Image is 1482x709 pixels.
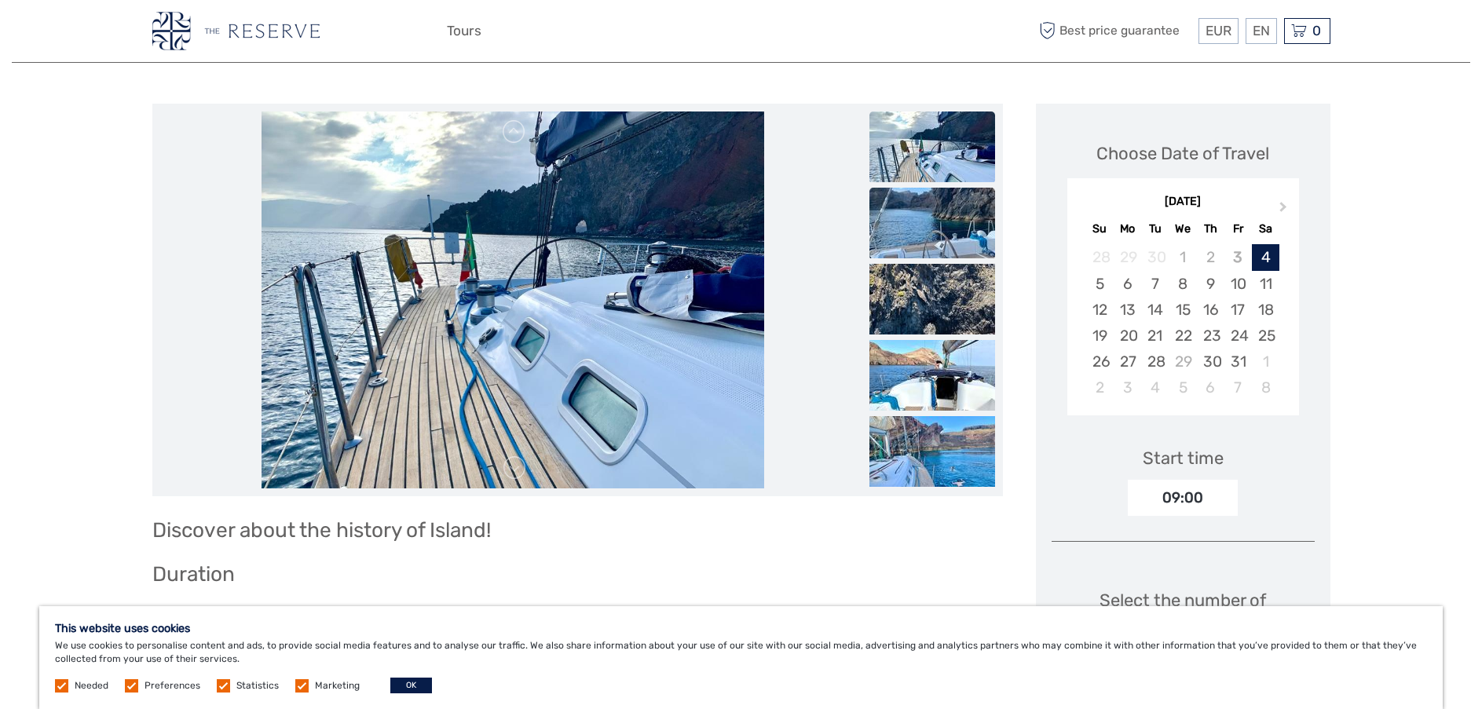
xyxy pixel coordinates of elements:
div: Choose Tuesday, October 28th, 2025 [1141,349,1169,375]
div: Choose Monday, October 27th, 2025 [1114,349,1141,375]
button: Open LiveChat chat widget [181,24,199,43]
div: Not available Monday, September 29th, 2025 [1114,244,1141,270]
div: Choose Thursday, October 16th, 2025 [1197,297,1224,323]
div: month 2025-10 [1072,244,1294,400]
img: b3bad0836f7a44f38ae63e1adc4f6dac_slider_thumbnail.jpg [869,264,995,334]
div: Choose Sunday, October 26th, 2025 [1086,349,1114,375]
img: 1574dcdfaed94fca9f2beed38bc71af0_slider_thumbnail.jpg [869,340,995,411]
span: 0 [1310,23,1323,38]
img: 1b1aea719c154e6db23026deac32a217_main_slider.jpg [262,111,764,488]
div: Choose Sunday, October 19th, 2025 [1086,323,1114,349]
h2: Discover about the history of Island! [152,518,1003,543]
div: Choose Date of Travel [1096,141,1269,166]
div: Not available Wednesday, October 29th, 2025 [1169,349,1196,375]
div: Choose Friday, October 24th, 2025 [1224,323,1252,349]
div: Choose Monday, October 6th, 2025 [1114,271,1141,297]
img: 4c4114e956b140f9bc377ba8389ef700_slider_thumbnail.jpg [869,188,995,258]
div: Choose Monday, October 20th, 2025 [1114,323,1141,349]
h5: This website uses cookies [55,622,1427,635]
div: We [1169,218,1196,239]
div: Choose Tuesday, October 21st, 2025 [1141,323,1169,349]
div: Not available Thursday, October 2nd, 2025 [1197,244,1224,270]
div: Choose Saturday, October 18th, 2025 [1252,297,1279,323]
h2: Duration [152,562,1003,587]
img: 27fb0dce26f0427498149753b07d6125_slider_thumbnail.jpg [869,416,995,487]
div: Tu [1141,218,1169,239]
label: Statistics [236,679,279,693]
div: Start time [1143,446,1224,470]
div: Choose Sunday, November 2nd, 2025 [1086,375,1114,400]
img: 1b1aea719c154e6db23026deac32a217_slider_thumbnail.jpg [869,111,995,182]
label: Preferences [145,679,200,693]
div: Choose Friday, November 7th, 2025 [1224,375,1252,400]
div: Choose Saturday, October 11th, 2025 [1252,271,1279,297]
p: We're away right now. Please check back later! [22,27,177,40]
span: EUR [1206,23,1231,38]
div: Choose Monday, October 13th, 2025 [1114,297,1141,323]
div: Choose Monday, November 3rd, 2025 [1114,375,1141,400]
div: 09:00 [1128,480,1238,516]
div: EN [1246,18,1277,44]
div: Sa [1252,218,1279,239]
div: Su [1086,218,1114,239]
img: 3278-36be6d4b-08c9-4979-a83f-cba5f6b699ea_logo_small.png [152,12,320,50]
div: Choose Thursday, November 6th, 2025 [1197,375,1224,400]
div: Choose Friday, October 31st, 2025 [1224,349,1252,375]
div: Select the number of participants [1052,588,1315,660]
div: Choose Wednesday, October 8th, 2025 [1169,271,1196,297]
span: Best price guarantee [1036,18,1195,44]
button: Next Month [1272,198,1297,223]
div: Choose Tuesday, October 7th, 2025 [1141,271,1169,297]
div: Choose Sunday, October 5th, 2025 [1086,271,1114,297]
div: [DATE] [1067,194,1299,210]
div: Choose Saturday, November 8th, 2025 [1252,375,1279,400]
div: Choose Friday, October 10th, 2025 [1224,271,1252,297]
div: Not available Wednesday, October 1st, 2025 [1169,244,1196,270]
div: Choose Sunday, October 12th, 2025 [1086,297,1114,323]
div: Choose Friday, October 17th, 2025 [1224,297,1252,323]
div: Choose Wednesday, November 5th, 2025 [1169,375,1196,400]
div: Not available Friday, October 3rd, 2025 [1224,244,1252,270]
div: Th [1197,218,1224,239]
div: Choose Tuesday, November 4th, 2025 [1141,375,1169,400]
div: Choose Thursday, October 30th, 2025 [1197,349,1224,375]
button: OK [390,678,432,693]
div: Choose Saturday, November 1st, 2025 [1252,349,1279,375]
div: Fr [1224,218,1252,239]
div: Not available Tuesday, September 30th, 2025 [1141,244,1169,270]
a: Tours [447,20,481,42]
div: Not available Sunday, September 28th, 2025 [1086,244,1114,270]
div: Mo [1114,218,1141,239]
div: Choose Saturday, October 4th, 2025 [1252,244,1279,270]
div: Choose Thursday, October 23rd, 2025 [1197,323,1224,349]
div: Choose Saturday, October 25th, 2025 [1252,323,1279,349]
div: Choose Thursday, October 9th, 2025 [1197,271,1224,297]
label: Needed [75,679,108,693]
div: Choose Tuesday, October 14th, 2025 [1141,297,1169,323]
div: Choose Wednesday, October 22nd, 2025 [1169,323,1196,349]
div: We use cookies to personalise content and ads, to provide social media features and to analyse ou... [39,606,1443,709]
div: Choose Wednesday, October 15th, 2025 [1169,297,1196,323]
label: Marketing [315,679,360,693]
